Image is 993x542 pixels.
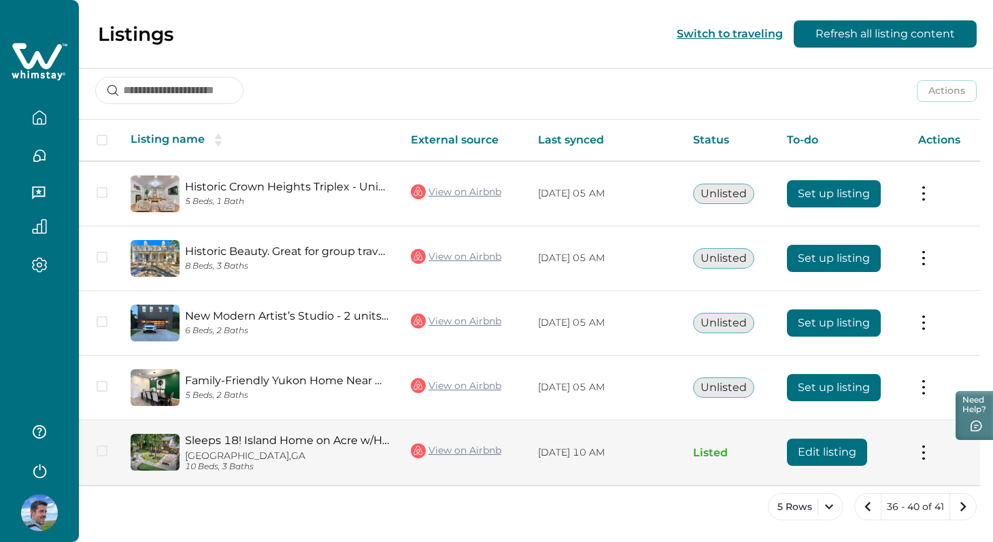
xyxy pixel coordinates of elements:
[131,369,180,406] img: propertyImage_Family-Friendly Yukon Home Near OKC & Lake
[887,501,944,514] p: 36 - 40 of 41
[131,305,180,341] img: propertyImage_New Modern Artist’s Studio - 2 units in 1 listing!
[693,377,754,398] button: Unlisted
[693,313,754,333] button: Unlisted
[682,120,777,161] th: Status
[538,252,671,265] p: [DATE] 05 AM
[131,175,180,212] img: propertyImage_Historic Crown Heights Triplex - Unit A
[881,493,950,520] button: 36 - 40 of 41
[185,245,389,258] a: Historic Beauty. Great for group travel, up to 13.
[949,493,977,520] button: next page
[538,381,671,394] p: [DATE] 05 AM
[538,187,671,201] p: [DATE] 05 AM
[185,180,389,193] a: Historic Crown Heights Triplex - Unit A
[185,450,389,462] p: [GEOGRAPHIC_DATA], GA
[677,27,783,40] button: Switch to traveling
[411,183,501,201] a: View on Airbnb
[120,120,400,161] th: Listing name
[768,493,843,520] button: 5 Rows
[527,120,681,161] th: Last synced
[693,446,766,460] p: Listed
[917,80,977,102] button: Actions
[411,377,501,394] a: View on Airbnb
[185,462,389,472] p: 10 Beds, 3 Baths
[205,133,232,147] button: sorting
[538,316,671,330] p: [DATE] 05 AM
[907,120,980,161] th: Actions
[185,261,389,271] p: 8 Beds, 3 Baths
[787,180,881,207] button: Set up listing
[794,20,977,48] button: Refresh all listing content
[693,248,754,269] button: Unlisted
[787,439,867,466] button: Edit listing
[787,374,881,401] button: Set up listing
[185,197,389,207] p: 5 Beds, 1 Bath
[411,442,501,460] a: View on Airbnb
[21,494,58,531] img: Whimstay Host
[185,309,389,322] a: New Modern Artist’s Studio - 2 units in 1 listing!
[693,184,754,204] button: Unlisted
[185,434,389,447] a: Sleeps 18! Island Home on Acre w/Hidden Speakeasy
[185,374,389,387] a: Family-Friendly Yukon Home Near OKC & Lake
[411,248,501,265] a: View on Airbnb
[776,120,907,161] th: To-do
[131,240,180,277] img: propertyImage_Historic Beauty. Great for group travel, up to 13.
[787,309,881,337] button: Set up listing
[854,493,881,520] button: previous page
[400,120,527,161] th: External source
[185,326,389,336] p: 6 Beds, 2 Baths
[538,446,671,460] p: [DATE] 10 AM
[98,22,173,46] p: Listings
[411,312,501,330] a: View on Airbnb
[787,245,881,272] button: Set up listing
[185,390,389,401] p: 5 Beds, 2 Baths
[131,434,180,471] img: propertyImage_Sleeps 18! Island Home on Acre w/Hidden Speakeasy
